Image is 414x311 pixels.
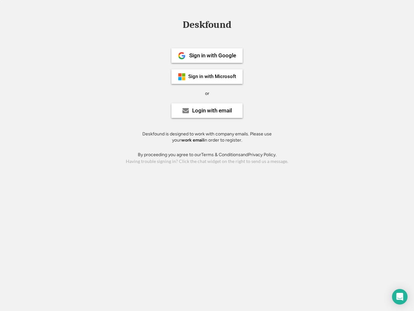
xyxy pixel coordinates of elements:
div: Sign in with Microsoft [188,74,236,79]
a: Privacy Policy. [248,152,277,157]
div: Sign in with Google [189,53,236,58]
div: Open Intercom Messenger [392,289,408,305]
strong: work email [181,137,204,143]
div: Login with email [192,108,232,113]
a: Terms & Conditions [201,152,241,157]
div: By proceeding you agree to our and [138,152,277,158]
img: ms-symbollockup_mssymbol_19.png [178,73,186,81]
div: Deskfound is designed to work with company emails. Please use your in order to register. [134,131,280,144]
img: 1024px-Google__G__Logo.svg.png [178,52,186,60]
div: Deskfound [180,20,234,30]
div: or [205,90,209,97]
